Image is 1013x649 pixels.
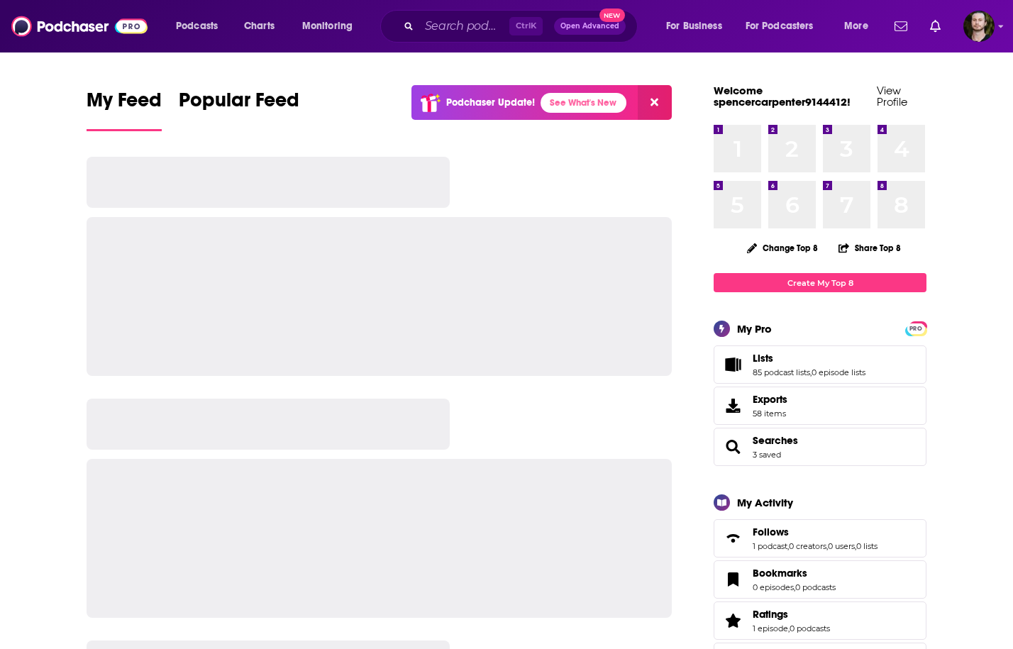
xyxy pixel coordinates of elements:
a: Lists [719,355,747,375]
a: Follows [753,526,878,538]
span: Open Advanced [560,23,619,30]
a: Create My Top 8 [714,273,926,292]
span: Bookmarks [714,560,926,599]
a: Ratings [719,611,747,631]
button: open menu [736,15,834,38]
a: Bookmarks [719,570,747,589]
a: Searches [719,437,747,457]
span: Lists [714,345,926,384]
span: Searches [714,428,926,466]
span: , [788,623,790,633]
a: 0 episodes [753,582,794,592]
span: Lists [753,352,773,365]
button: open menu [834,15,886,38]
input: Search podcasts, credits, & more... [419,15,509,38]
a: Searches [753,434,798,447]
span: Bookmarks [753,567,807,579]
span: Ctrl K [509,17,543,35]
a: Popular Feed [179,88,299,131]
span: , [855,541,856,551]
button: Show profile menu [963,11,995,42]
span: Monitoring [302,16,353,36]
div: My Activity [737,496,793,509]
a: 0 users [828,541,855,551]
span: 58 items [753,409,787,418]
a: Show notifications dropdown [924,14,946,38]
img: Podchaser - Follow, Share and Rate Podcasts [11,13,148,40]
a: 1 episode [753,623,788,633]
button: Open AdvancedNew [554,18,626,35]
span: Follows [753,526,789,538]
button: Share Top 8 [838,234,902,262]
span: Exports [719,396,747,416]
a: 0 episode lists [812,367,865,377]
a: 0 creators [789,541,826,551]
a: My Feed [87,88,162,131]
a: See What's New [541,93,626,113]
button: Change Top 8 [738,239,826,257]
img: User Profile [963,11,995,42]
span: My Feed [87,88,162,121]
span: , [787,541,789,551]
a: Lists [753,352,865,365]
span: New [599,9,625,22]
a: 0 lists [856,541,878,551]
span: For Business [666,16,722,36]
a: 1 podcast [753,541,787,551]
span: Follows [714,519,926,558]
span: , [794,582,795,592]
div: My Pro [737,322,772,335]
span: Podcasts [176,16,218,36]
span: PRO [907,323,924,334]
a: Show notifications dropdown [889,14,913,38]
p: Podchaser Update! [446,96,535,109]
span: Ratings [714,601,926,640]
div: Search podcasts, credits, & more... [394,10,651,43]
span: Exports [753,393,787,406]
span: For Podcasters [746,16,814,36]
span: , [826,541,828,551]
a: 0 podcasts [795,582,836,592]
a: Follows [719,528,747,548]
a: Bookmarks [753,567,836,579]
button: open menu [166,15,236,38]
a: Exports [714,387,926,425]
span: More [844,16,868,36]
span: Logged in as OutlierAudio [963,11,995,42]
span: , [810,367,812,377]
a: Charts [235,15,283,38]
span: Charts [244,16,275,36]
a: Welcome spencercarpenter9144412! [714,84,851,109]
span: Ratings [753,608,788,621]
a: Ratings [753,608,830,621]
a: 85 podcast lists [753,367,810,377]
button: open menu [292,15,371,38]
a: View Profile [877,84,907,109]
span: Popular Feed [179,88,299,121]
a: PRO [907,323,924,333]
a: 0 podcasts [790,623,830,633]
button: open menu [656,15,740,38]
a: 3 saved [753,450,781,460]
